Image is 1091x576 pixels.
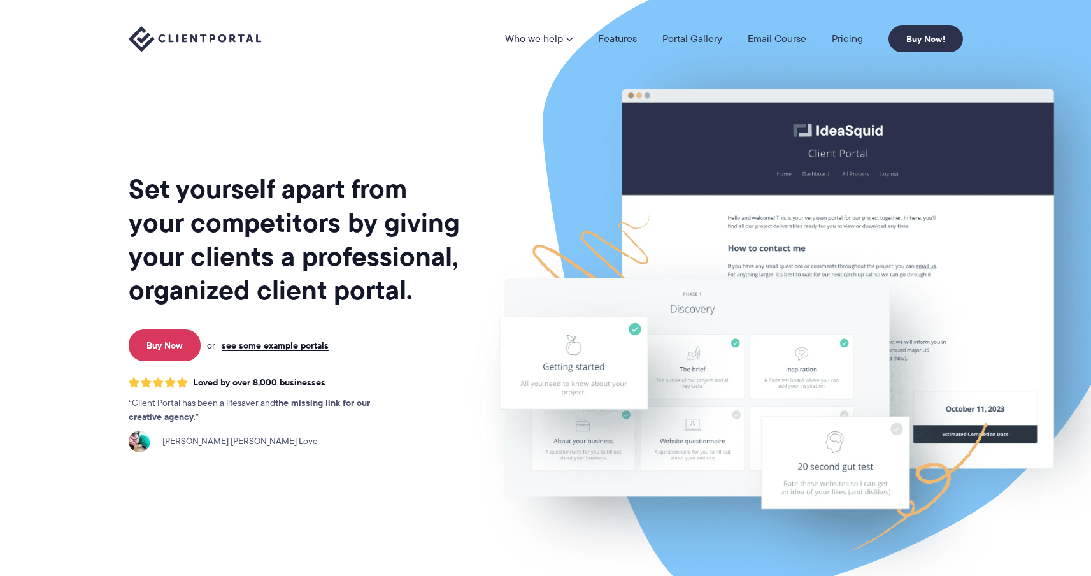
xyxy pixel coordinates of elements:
[598,34,637,44] a: Features
[193,377,325,388] span: Loved by over 8,000 businesses
[888,25,963,52] a: Buy Now!
[505,34,573,44] a: Who we help
[222,340,329,351] a: see some example portals
[207,340,215,351] span: or
[748,34,806,44] a: Email Course
[129,172,462,307] h1: Set yourself apart from your competitors by giving your clients a professional, organized client ...
[129,329,201,361] a: Buy Now
[129,396,396,424] p: Client Portal has been a lifesaver and .
[129,396,370,424] strong: the missing link for our creative agency
[155,435,318,449] span: [PERSON_NAME] [PERSON_NAME] Love
[662,34,722,44] a: Portal Gallery
[832,34,863,44] a: Pricing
